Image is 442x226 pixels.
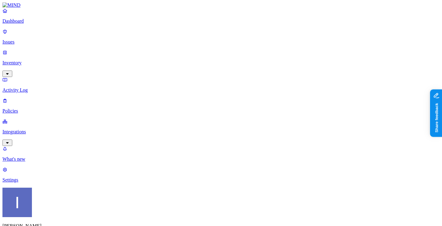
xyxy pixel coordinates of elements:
[2,8,440,24] a: Dashboard
[2,29,440,45] a: Issues
[2,119,440,145] a: Integrations
[2,98,440,114] a: Policies
[2,188,32,217] img: Itai Schwartz
[2,156,440,162] p: What's new
[2,167,440,183] a: Settings
[2,39,440,45] p: Issues
[2,18,440,24] p: Dashboard
[2,87,440,93] p: Activity Log
[2,177,440,183] p: Settings
[2,108,440,114] p: Policies
[2,60,440,66] p: Inventory
[2,77,440,93] a: Activity Log
[2,2,21,8] img: MIND
[2,129,440,135] p: Integrations
[2,50,440,76] a: Inventory
[2,146,440,162] a: What's new
[2,2,440,8] a: MIND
